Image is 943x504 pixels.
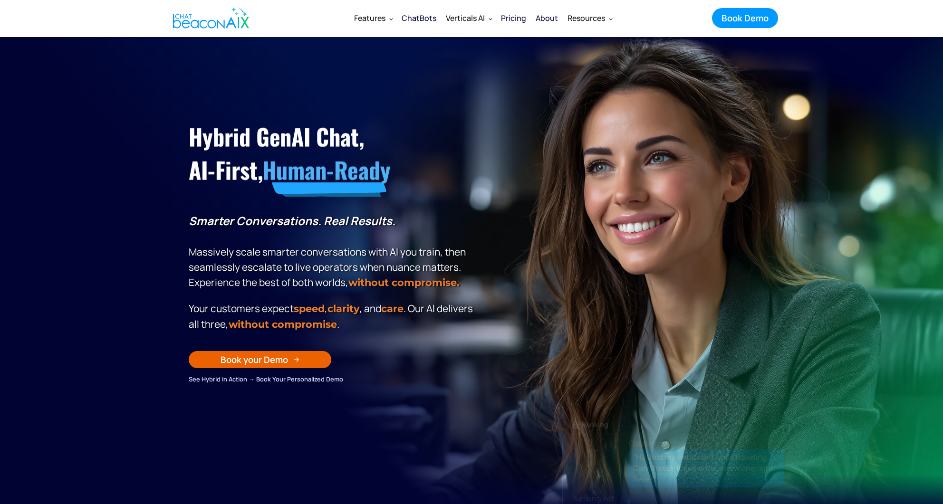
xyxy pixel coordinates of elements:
img: Arrow [294,357,299,362]
strong: speed [294,303,325,314]
span: Human-Ready [262,153,390,187]
a: ChatBots [397,6,441,30]
div: Verticals AI [441,7,496,29]
img: Dropdown [389,17,393,20]
img: Dropdown [489,17,492,20]
a: home [165,1,254,35]
h1: Hybrid GenAI Chat, AI-First, [189,120,476,187]
div: Verticals AI [446,11,485,25]
img: Dropdown [609,17,613,20]
div: About [536,11,558,25]
div: Pricing [501,11,526,25]
p: Your customers expect , , and . Our Al delivers all three, . [189,301,476,332]
strong: Smarter Conversations. Real Results. [189,213,395,228]
div: Features [354,11,385,25]
span: care [381,303,404,314]
div: ChatBots [402,11,436,25]
span: without compromise [229,318,337,330]
span: clarity [327,303,359,314]
div: Features [349,7,397,29]
a: About [531,6,563,30]
a: Book your Demo [189,351,331,368]
p: Massively scale smarter conversations with AI you train, then seamlessly escalate to live operato... [189,213,476,290]
a: Book Demo [712,8,778,28]
strong: without compromise. [348,276,459,288]
div: 🏦 Banking [563,418,792,431]
a: Pricing [496,6,531,30]
div: Book your Demo [221,353,288,366]
div: See Hybrid in Action → Book Your Personalized Demo [189,374,476,384]
div: Book Demo [722,12,769,24]
div: Resources [563,7,616,29]
div: Resources [568,11,605,25]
